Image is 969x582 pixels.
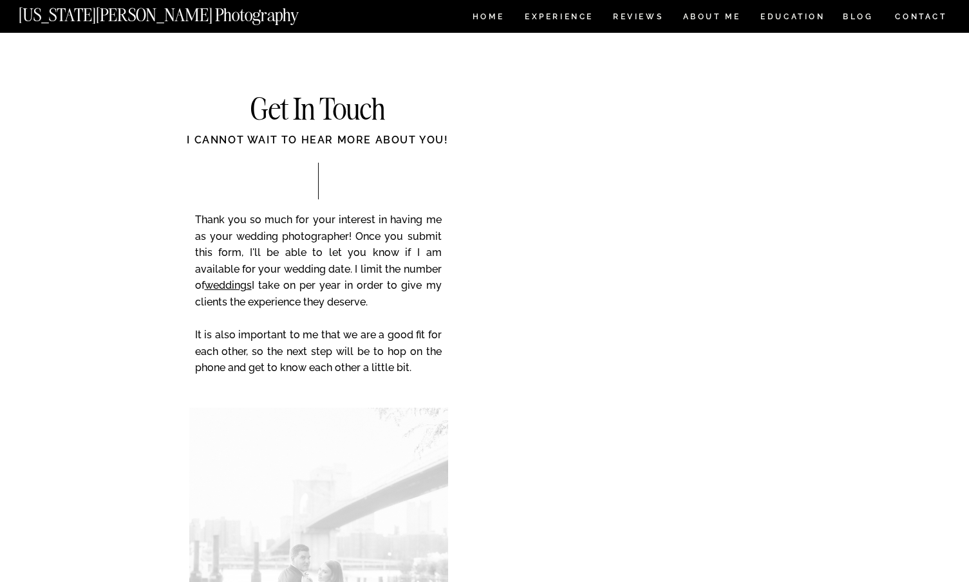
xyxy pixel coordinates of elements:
[759,13,827,24] a: EDUCATION
[195,212,442,394] p: Thank you so much for your interest in having me as your wedding photographer! Once you submit th...
[189,95,447,126] h2: Get In Touch
[613,13,661,24] a: REVIEWS
[470,13,507,24] a: HOME
[682,13,741,24] a: ABOUT ME
[843,13,874,24] a: BLOG
[205,279,252,291] a: weddings
[137,132,499,162] div: I cannot wait to hear more about you!
[894,10,948,24] a: CONTACT
[525,13,592,24] a: Experience
[19,6,342,17] a: [US_STATE][PERSON_NAME] Photography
